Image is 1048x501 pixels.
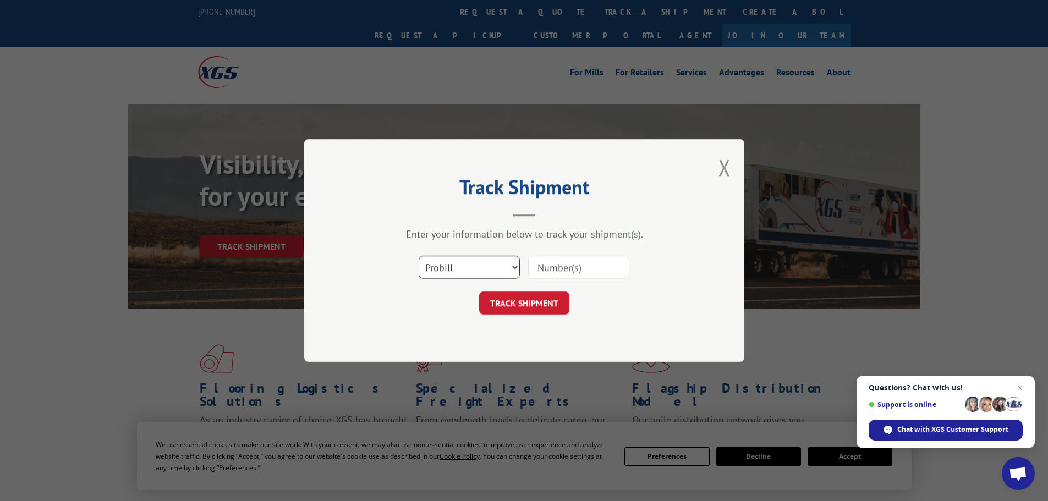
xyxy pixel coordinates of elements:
[528,256,629,279] input: Number(s)
[479,291,569,315] button: TRACK SHIPMENT
[869,400,961,409] span: Support is online
[359,228,689,240] div: Enter your information below to track your shipment(s).
[718,153,731,182] button: Close modal
[1013,381,1027,394] span: Close chat
[869,420,1023,441] div: Chat with XGS Customer Support
[869,383,1023,392] span: Questions? Chat with us!
[1002,457,1035,490] div: Open chat
[359,179,689,200] h2: Track Shipment
[897,425,1008,434] span: Chat with XGS Customer Support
